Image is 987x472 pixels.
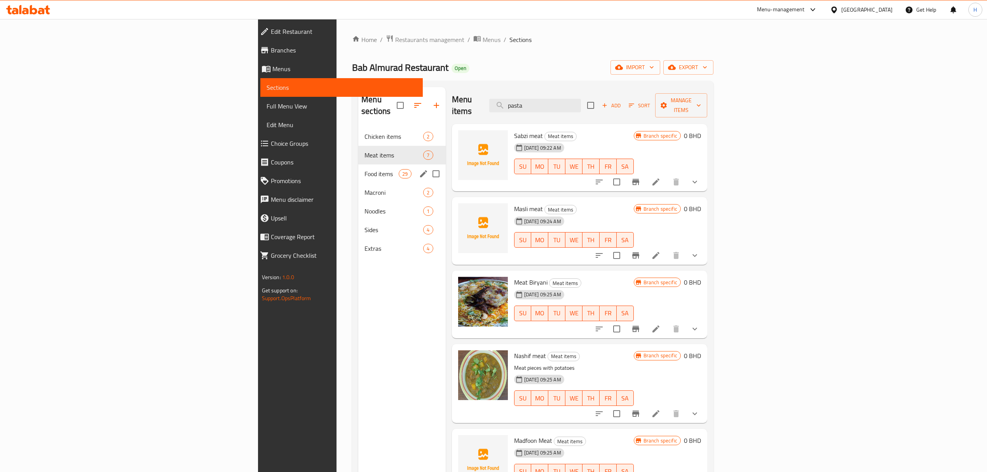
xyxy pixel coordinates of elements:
[514,306,532,321] button: SU
[600,232,617,248] button: FR
[518,308,528,319] span: SU
[395,35,464,44] span: Restaurants management
[586,393,596,404] span: TH
[626,173,645,191] button: Branch-specific-item
[545,132,576,141] span: Meat items
[514,276,548,288] span: Meat Biryani
[271,157,417,167] span: Coupons
[568,308,579,319] span: WE
[531,390,548,406] button: MO
[551,161,562,172] span: TU
[521,376,564,383] span: [DATE] 09:25 AM
[684,130,701,141] h6: 0 BHD
[565,232,582,248] button: WE
[364,225,423,234] div: Sides
[655,93,707,117] button: Manage items
[661,96,701,115] span: Manage items
[358,239,445,258] div: Extras4
[568,234,579,246] span: WE
[424,226,432,234] span: 4
[534,308,545,319] span: MO
[254,246,423,265] a: Grocery Checklist
[271,45,417,55] span: Branches
[424,189,432,196] span: 2
[267,83,417,92] span: Sections
[551,308,562,319] span: TU
[544,205,577,214] div: Meat items
[601,101,622,110] span: Add
[568,393,579,404] span: WE
[418,168,429,180] button: edit
[424,152,432,159] span: 7
[424,208,432,215] span: 1
[364,169,399,178] span: Food items
[599,100,624,112] button: Add
[640,279,680,286] span: Branch specific
[685,404,704,423] button: show more
[452,64,469,73] div: Open
[620,393,631,404] span: SA
[271,232,417,241] span: Coverage Report
[282,272,294,282] span: 1.0.0
[467,35,470,44] li: /
[640,205,680,213] span: Branch specific
[271,176,417,185] span: Promotions
[684,203,701,214] h6: 0 BHD
[548,352,580,361] div: Meat items
[603,161,614,172] span: FR
[609,247,625,264] span: Select to update
[685,246,704,265] button: show more
[260,97,423,115] a: Full Menu View
[609,321,625,337] span: Select to update
[427,96,446,115] button: Add section
[586,308,596,319] span: TH
[423,132,433,141] div: items
[364,206,423,216] div: Noodles
[452,94,480,117] h2: Menu items
[629,101,650,110] span: Sort
[620,234,631,246] span: SA
[358,127,445,146] div: Chicken items2
[260,78,423,97] a: Sections
[423,206,433,216] div: items
[667,404,685,423] button: delete
[627,100,652,112] button: Sort
[651,251,661,260] a: Edit menu item
[582,306,600,321] button: TH
[262,272,281,282] span: Version:
[518,234,528,246] span: SU
[424,245,432,252] span: 4
[554,437,586,446] span: Meat items
[548,390,565,406] button: TU
[554,437,586,446] div: Meat items
[620,308,631,319] span: SA
[423,188,433,197] div: items
[254,134,423,153] a: Choice Groups
[364,244,423,253] span: Extras
[514,363,634,373] p: Meat pieces with potatoes
[531,232,548,248] button: MO
[617,306,634,321] button: SA
[521,291,564,298] span: [DATE] 09:25 AM
[514,390,532,406] button: SU
[620,161,631,172] span: SA
[521,144,564,152] span: [DATE] 09:22 AM
[544,132,577,141] div: Meat items
[590,320,609,338] button: sort-choices
[399,169,411,178] div: items
[531,306,548,321] button: MO
[626,246,645,265] button: Branch-specific-item
[518,161,528,172] span: SU
[551,393,562,404] span: TU
[358,146,445,164] div: Meat items7
[549,278,581,288] div: Meat items
[600,390,617,406] button: FR
[586,161,596,172] span: TH
[757,5,805,14] div: Menu-management
[582,390,600,406] button: TH
[271,251,417,260] span: Grocery Checklist
[271,27,417,36] span: Edit Restaurant
[663,60,713,75] button: export
[271,213,417,223] span: Upsell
